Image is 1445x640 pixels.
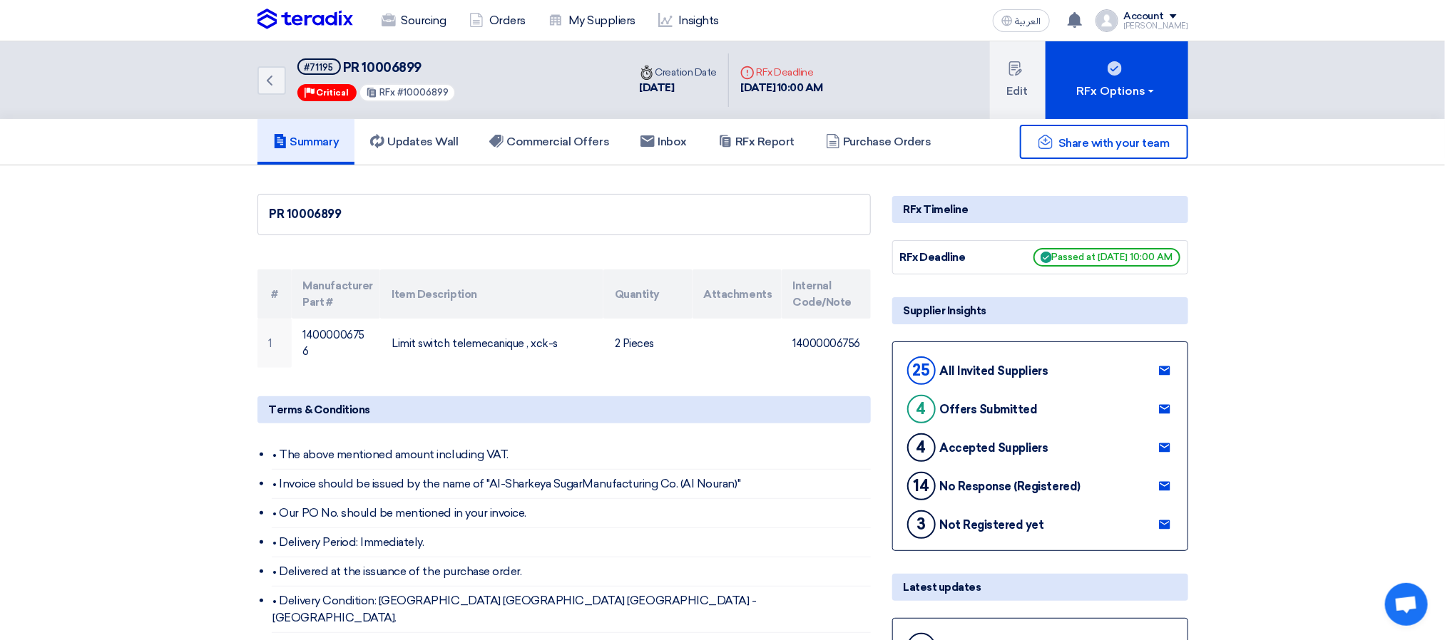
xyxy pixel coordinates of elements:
span: PR 10006899 [343,60,422,76]
button: Edit [990,41,1046,119]
a: Insights [647,5,730,36]
th: Internal Code/Note [782,269,871,319]
th: Manufacturer Part # [292,269,381,319]
li: • Delivery Condition: [GEOGRAPHIC_DATA] [GEOGRAPHIC_DATA] [GEOGRAPHIC_DATA] - [GEOGRAPHIC_DATA]. [272,587,871,633]
th: Attachments [693,269,782,319]
div: [DATE] [640,80,718,96]
a: Purchase Orders [810,119,947,165]
img: profile_test.png [1096,9,1118,32]
span: #10006899 [397,87,449,98]
div: [DATE] 10:00 AM [740,80,823,96]
td: 2 Pieces [603,319,693,368]
h5: Inbox [640,135,687,149]
li: • Delivered at the issuance of the purchase order. [272,557,871,587]
div: 4 [907,433,936,462]
div: RFx Deadline [740,65,823,80]
a: Orders [458,5,537,36]
span: العربية [1016,16,1041,26]
div: PR 10006899 [270,206,859,223]
th: # [257,269,292,319]
div: All Invited Suppliers [940,364,1048,378]
a: My Suppliers [537,5,647,36]
span: Passed at [DATE] 10:00 AM [1033,248,1180,267]
img: Teradix logo [257,9,353,30]
li: • Invoice should be issued by the name of "Al-Sharkeya SugarManufacturing Co. (Al Nouran)" [272,470,871,499]
h5: Summary [273,135,339,149]
div: Open chat [1385,583,1428,626]
button: العربية [993,9,1050,32]
div: 3 [907,510,936,539]
td: 14000006756 [292,319,381,368]
span: Terms & Conditions [269,402,370,418]
h5: Updates Wall [370,135,458,149]
div: 25 [907,356,936,385]
a: Commercial Offers [474,119,625,165]
div: No Response (Registered) [940,480,1081,493]
div: Creation Date [640,65,718,80]
span: Critical [317,88,349,98]
td: 14000006756 [782,319,871,368]
div: Supplier Insights [892,297,1188,324]
div: Latest updates [892,574,1188,601]
div: Accepted Suppliers [940,441,1048,455]
div: 4 [907,395,936,423]
div: Offers Submitted [940,403,1038,416]
a: Updates Wall [354,119,474,165]
a: Summary [257,119,355,165]
button: RFx Options [1046,41,1188,119]
div: 14 [907,472,936,500]
div: RFx Options [1076,83,1157,100]
div: Account [1124,11,1165,23]
a: RFx Report [703,119,810,165]
a: Inbox [625,119,703,165]
li: • Delivery Period: Immediately. [272,528,871,557]
th: Quantity [603,269,693,319]
div: [PERSON_NAME] [1124,22,1188,30]
div: #71195 [305,63,334,72]
h5: Commercial Offers [489,135,609,149]
td: Limit switch telemecanique , xck-s [380,319,603,368]
h5: RFx Report [718,135,795,149]
a: Sourcing [370,5,458,36]
th: Item Description [380,269,603,319]
div: RFx Timeline [892,196,1188,223]
div: RFx Deadline [900,249,1007,266]
li: • Our PO No. should be mentioned in your invoice. [272,499,871,528]
li: • The above mentioned amount including VAT. [272,440,871,470]
h5: PR 10006899 [297,58,456,76]
h5: Purchase Orders [826,135,931,149]
td: 1 [257,319,292,368]
span: RFx [379,87,395,98]
span: Share with your team [1058,136,1169,150]
div: Not Registered yet [940,518,1044,532]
